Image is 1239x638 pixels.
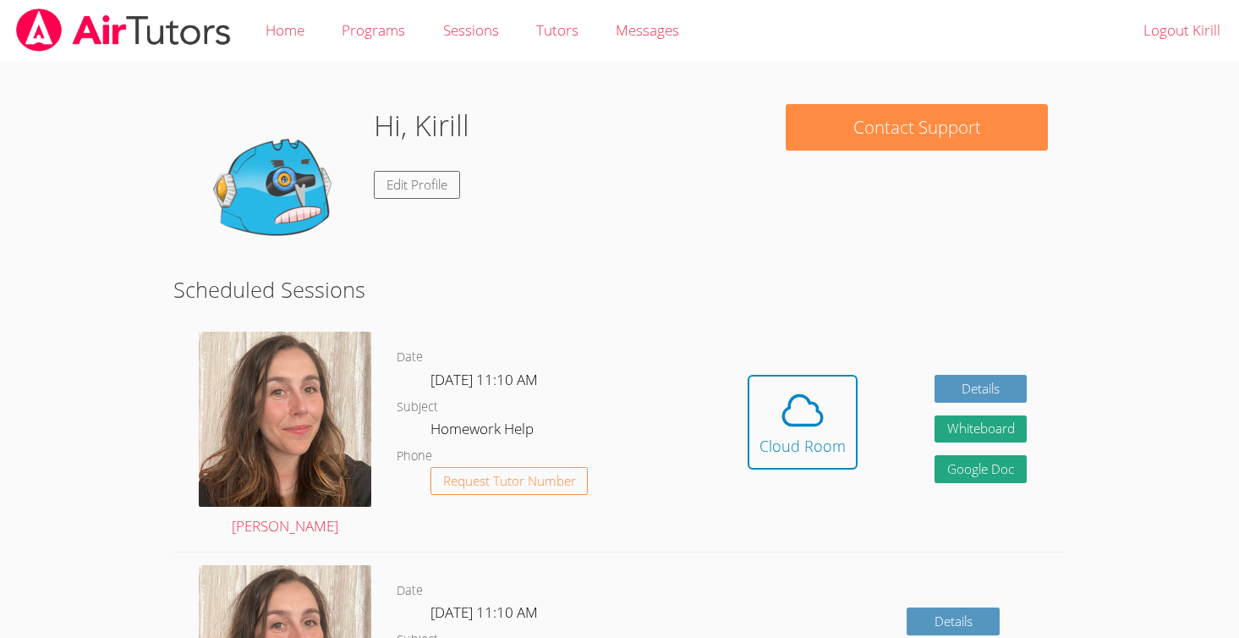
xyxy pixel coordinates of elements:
[430,370,538,389] span: [DATE] 11:10 AM
[199,332,371,538] a: [PERSON_NAME]
[191,104,360,273] img: default.png
[397,446,432,467] dt: Phone
[199,332,371,506] img: IMG_0882.jpeg
[430,417,537,446] dd: Homework Help
[616,20,679,40] span: Messages
[935,375,1028,403] a: Details
[935,415,1028,443] button: Whiteboard
[907,608,1000,635] a: Details
[430,602,538,622] span: [DATE] 11:10 AM
[374,171,460,199] a: Edit Profile
[173,273,1066,305] h2: Scheduled Sessions
[443,475,576,487] span: Request Tutor Number
[935,455,1028,483] a: Google Doc
[14,8,233,52] img: airtutors_banner-c4298cdbf04f3fff15de1276eac7730deb9818008684d7c2e4769d2f7ddbe033.png
[397,580,423,602] dt: Date
[759,434,846,458] div: Cloud Room
[786,104,1047,151] button: Contact Support
[374,104,469,147] h1: Hi, Kirill
[430,467,589,495] button: Request Tutor Number
[397,347,423,368] dt: Date
[748,375,858,470] button: Cloud Room
[397,397,438,418] dt: Subject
